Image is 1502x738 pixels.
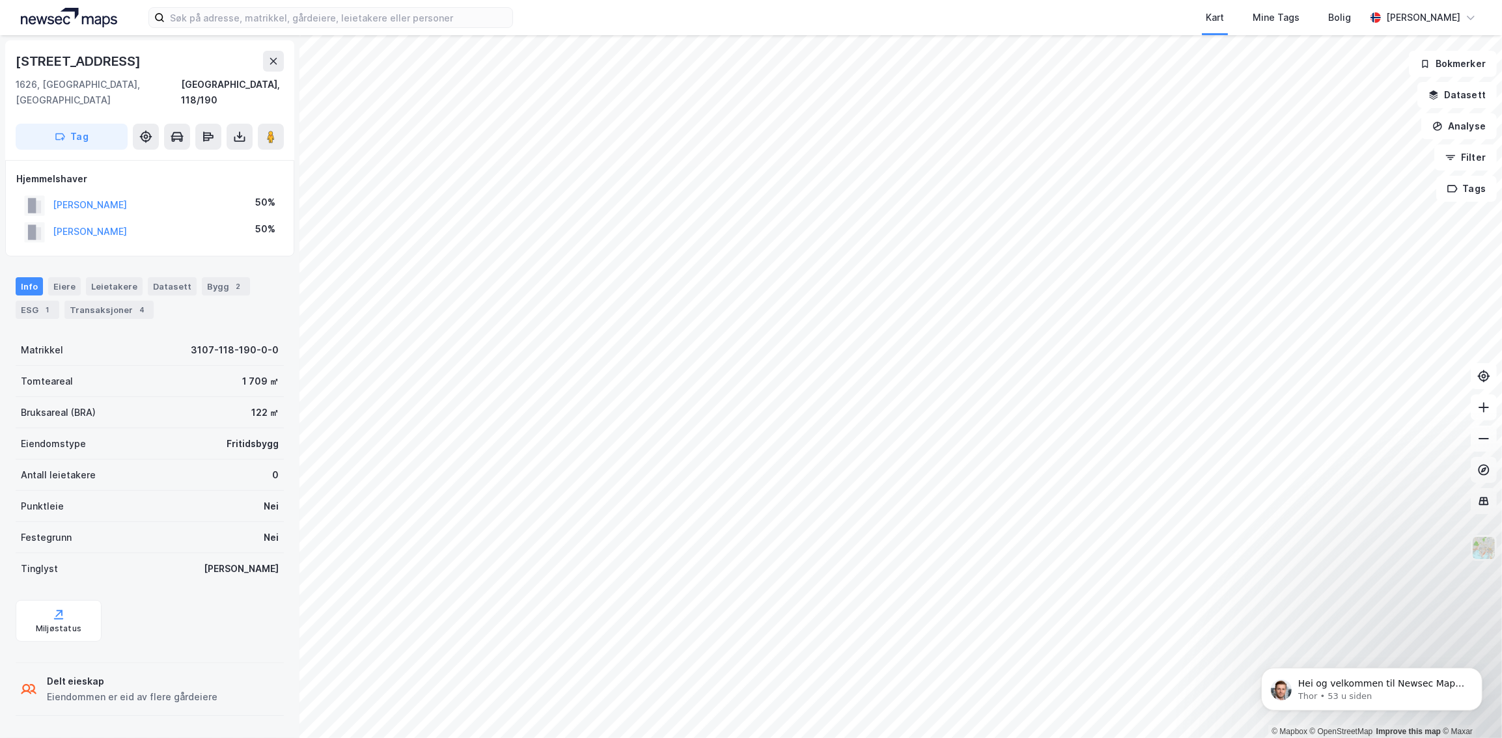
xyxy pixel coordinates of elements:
[165,8,512,27] input: Søk på adresse, matrikkel, gårdeiere, leietakere eller personer
[191,342,279,358] div: 3107-118-190-0-0
[148,277,197,295] div: Datasett
[242,374,279,389] div: 1 709 ㎡
[1434,144,1497,171] button: Filter
[21,8,117,27] img: logo.a4113a55bc3d86da70a041830d287a7e.svg
[64,301,154,319] div: Transaksjoner
[21,530,72,545] div: Festegrunn
[21,499,64,514] div: Punktleie
[47,689,217,705] div: Eiendommen er eid av flere gårdeiere
[255,221,275,237] div: 50%
[264,530,279,545] div: Nei
[255,195,275,210] div: 50%
[21,342,63,358] div: Matrikkel
[1436,176,1497,202] button: Tags
[16,51,143,72] div: [STREET_ADDRESS]
[232,280,245,293] div: 2
[48,277,81,295] div: Eiere
[1409,51,1497,77] button: Bokmerker
[1471,536,1496,560] img: Z
[21,436,86,452] div: Eiendomstype
[41,303,54,316] div: 1
[1376,727,1441,736] a: Improve this map
[1310,727,1373,736] a: OpenStreetMap
[16,301,59,319] div: ESG
[1417,82,1497,108] button: Datasett
[16,77,182,108] div: 1626, [GEOGRAPHIC_DATA], [GEOGRAPHIC_DATA]
[202,277,250,295] div: Bygg
[21,405,96,420] div: Bruksareal (BRA)
[272,467,279,483] div: 0
[1272,727,1307,736] a: Mapbox
[21,561,58,577] div: Tinglyst
[135,303,148,316] div: 4
[36,623,81,634] div: Miljøstatus
[1242,640,1502,731] iframe: Intercom notifications melding
[1253,10,1300,25] div: Mine Tags
[182,77,284,108] div: [GEOGRAPHIC_DATA], 118/190
[251,405,279,420] div: 122 ㎡
[16,171,283,187] div: Hjemmelshaver
[264,499,279,514] div: Nei
[16,277,43,295] div: Info
[204,561,279,577] div: [PERSON_NAME]
[21,374,73,389] div: Tomteareal
[1386,10,1460,25] div: [PERSON_NAME]
[47,674,217,689] div: Delt eieskap
[21,467,96,483] div: Antall leietakere
[227,436,279,452] div: Fritidsbygg
[1421,113,1497,139] button: Analyse
[1206,10,1224,25] div: Kart
[16,124,128,150] button: Tag
[86,277,143,295] div: Leietakere
[1328,10,1351,25] div: Bolig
